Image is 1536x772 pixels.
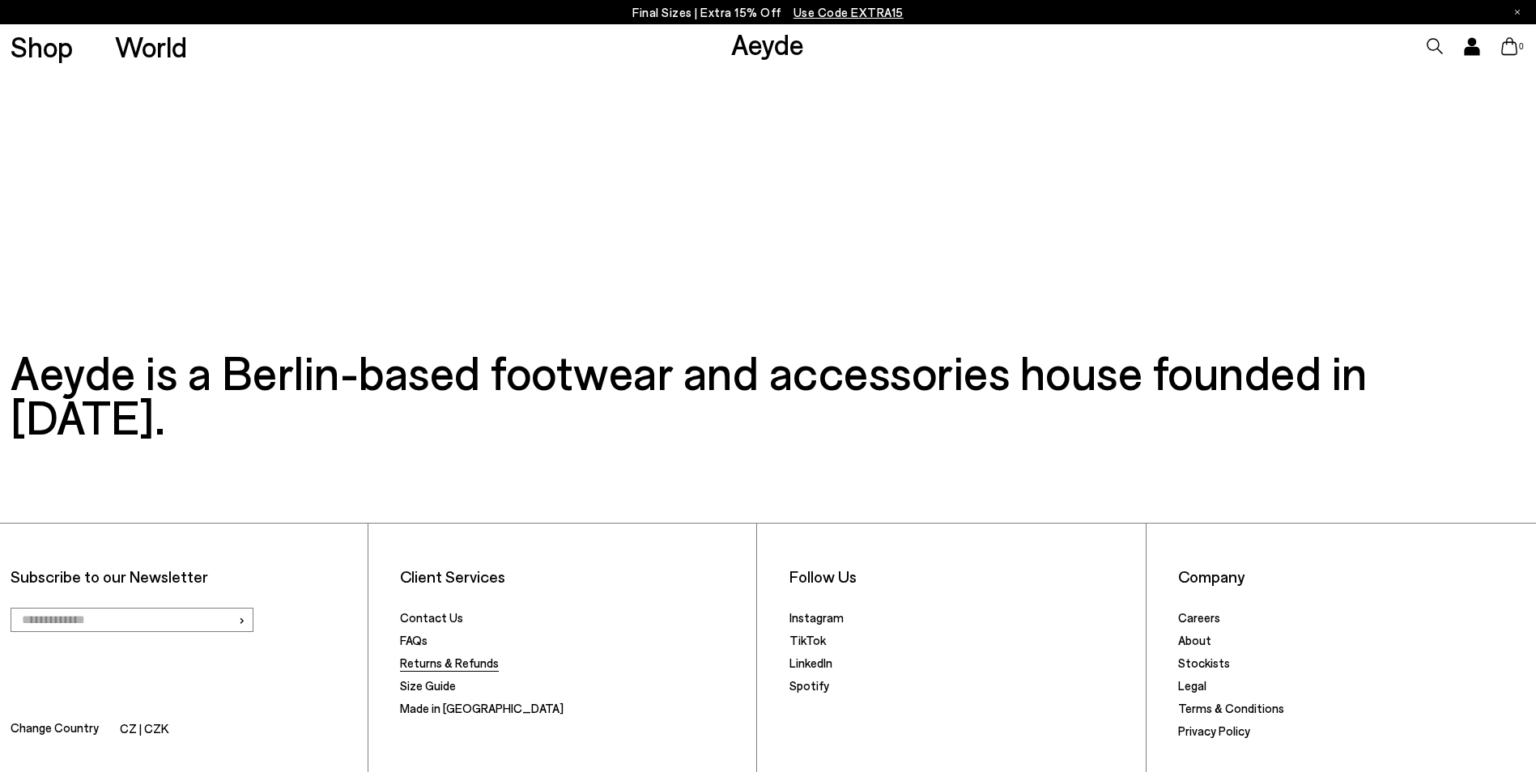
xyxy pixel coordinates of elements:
a: Careers [1178,610,1220,625]
a: Legal [1178,678,1206,693]
a: Returns & Refunds [400,655,499,670]
li: Follow Us [789,566,1135,587]
p: Subscribe to our Newsletter [11,566,356,587]
a: Spotify [789,678,829,693]
a: Made in [GEOGRAPHIC_DATA] [400,701,564,715]
a: Aeyde [731,27,804,61]
a: LinkedIn [789,655,832,670]
a: Privacy Policy [1178,723,1250,738]
span: Navigate to /collections/ss25-final-sizes [794,5,904,19]
a: 0 [1501,37,1517,55]
a: Size Guide [400,678,456,693]
li: CZ | CZK [120,719,168,741]
h3: Aeyde is a Berlin-based footwear and accessories house founded in [DATE]. [11,350,1525,439]
a: Shop [11,32,73,61]
a: About [1178,633,1211,647]
p: Final Sizes | Extra 15% Off [632,2,904,23]
span: 0 [1517,42,1525,51]
a: FAQs [400,633,428,647]
a: Instagram [789,610,844,625]
li: Client Services [400,566,746,587]
a: Contact Us [400,610,463,625]
li: Company [1178,566,1525,587]
a: Stockists [1178,655,1230,670]
span: Change Country [11,718,99,741]
a: TikTok [789,633,826,647]
a: World [115,32,187,61]
span: › [238,608,245,631]
a: Terms & Conditions [1178,701,1284,715]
